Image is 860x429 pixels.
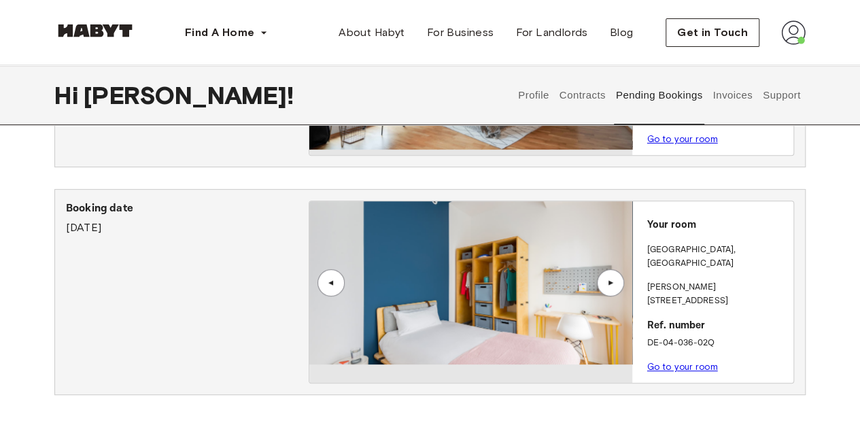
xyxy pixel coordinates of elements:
[328,19,415,46] a: About Habyt
[647,318,788,334] p: Ref. number
[66,201,309,236] div: [DATE]
[599,19,644,46] a: Blog
[610,24,634,41] span: Blog
[604,278,617,286] div: ▲
[339,24,405,41] span: About Habyt
[185,24,254,41] span: Find A Home
[515,24,587,41] span: For Landlords
[324,278,338,286] div: ▲
[781,20,806,45] img: avatar
[711,65,754,125] button: Invoices
[647,281,788,307] p: [PERSON_NAME][STREET_ADDRESS]
[504,19,598,46] a: For Landlords
[66,201,309,217] p: Booking date
[513,65,806,125] div: user profile tabs
[557,65,607,125] button: Contracts
[84,81,294,109] span: [PERSON_NAME] !
[614,65,704,125] button: Pending Bookings
[647,218,788,233] p: Your room
[761,65,802,125] button: Support
[677,24,748,41] span: Get in Touch
[54,81,84,109] span: Hi
[647,134,718,144] a: Go to your room
[666,18,759,47] button: Get in Touch
[174,19,279,46] button: Find A Home
[517,65,551,125] button: Profile
[647,337,788,350] p: DE-04-036-02Q
[427,24,494,41] span: For Business
[54,24,136,37] img: Habyt
[416,19,505,46] a: For Business
[647,243,788,270] p: [GEOGRAPHIC_DATA] , [GEOGRAPHIC_DATA]
[647,362,718,372] a: Go to your room
[309,201,632,364] img: Image of the room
